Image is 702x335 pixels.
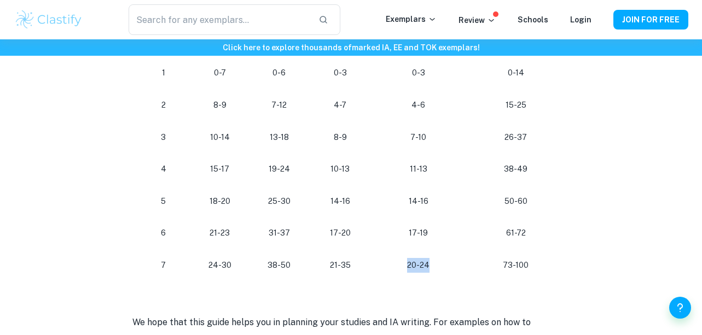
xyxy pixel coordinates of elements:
p: 18-20 [199,194,240,209]
p: 0-6 [258,66,301,80]
p: 0-14 [475,66,557,80]
p: 8-9 [199,98,240,113]
p: 4 [146,162,182,177]
p: 0-7 [199,66,240,80]
p: 1 [146,66,182,80]
input: Search for any exemplars... [129,4,309,35]
img: Clastify logo [14,9,84,31]
p: 15-17 [199,162,240,177]
p: 50-60 [475,194,557,209]
p: 7-10 [380,130,457,145]
p: 38-49 [475,162,557,177]
p: 25-30 [258,194,301,209]
p: 61-72 [475,226,557,240]
p: 11-13 [380,162,457,177]
p: 0-3 [318,66,362,80]
p: 21-23 [199,226,240,240]
button: Help and Feedback [669,297,691,319]
p: 7 [146,258,182,273]
p: 0-3 [380,66,457,80]
p: 10-14 [199,130,240,145]
p: 31-37 [258,226,301,240]
p: 2 [146,98,182,113]
p: 4-7 [318,98,362,113]
p: 6 [146,226,182,240]
a: Schools [518,15,548,24]
p: 17-19 [380,226,457,240]
a: Login [570,15,591,24]
p: 17-20 [318,226,362,240]
p: 21-35 [318,258,362,273]
p: 10-13 [318,162,362,177]
p: 15-25 [475,98,557,113]
p: Review [459,14,496,26]
p: 4-6 [380,98,457,113]
p: 38-50 [258,258,301,273]
p: 19-24 [258,162,301,177]
p: 5 [146,194,182,209]
p: 24-30 [199,258,240,273]
p: 8-9 [318,130,362,145]
button: JOIN FOR FREE [613,10,688,30]
h6: Click here to explore thousands of marked IA, EE and TOK exemplars ! [2,42,700,54]
p: 7-12 [258,98,301,113]
p: 20-24 [380,258,457,273]
p: 3 [146,130,182,145]
p: 13-18 [258,130,301,145]
p: 26-37 [475,130,557,145]
p: Exemplars [386,13,437,25]
p: 14-16 [318,194,362,209]
p: 14-16 [380,194,457,209]
p: 73-100 [475,258,557,273]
